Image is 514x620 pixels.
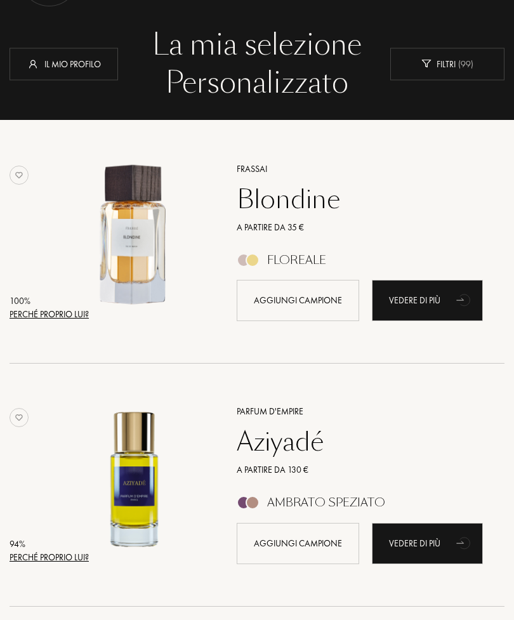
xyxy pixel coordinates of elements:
[227,463,486,477] a: A partire da 130 €
[10,538,89,551] div: 94 %
[237,523,359,564] div: Aggiungi campione
[227,221,486,234] a: A partire da 35 €
[452,530,477,555] div: animation
[421,60,431,68] img: new_filter_w.svg
[372,523,483,564] a: Vedere di piùanimation
[59,147,218,336] a: Blondine Frassai
[390,48,504,80] div: Filtri
[10,551,89,564] div: Perché proprio lui?
[27,57,39,70] img: profil_icn_w.svg
[10,308,89,321] div: Perché proprio lui?
[267,496,385,510] div: Ambrato Speziato
[227,162,486,176] a: Frassai
[19,64,495,102] div: Personalizzato
[267,253,326,267] div: Floreale
[372,280,483,321] a: Vedere di piùanimation
[227,426,486,457] a: Aziyadé
[372,280,483,321] div: Vedere di più
[227,184,486,214] a: Blondine
[10,166,29,185] img: no_like_p.png
[10,48,118,80] div: Il mio profilo
[59,403,210,554] img: Aziyadé Parfum d'Empire
[227,257,486,270] a: Floreale
[227,405,486,418] a: Parfum d'Empire
[456,58,473,69] span: ( 99 )
[237,280,359,321] div: Aggiungi campione
[452,287,477,312] div: animation
[372,523,483,564] div: Vedere di più
[10,294,89,308] div: 100 %
[10,408,29,427] img: no_like_p.png
[227,499,486,513] a: Ambrato Speziato
[59,161,210,312] img: Blondine Frassai
[59,389,218,578] a: Aziyadé Parfum d'Empire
